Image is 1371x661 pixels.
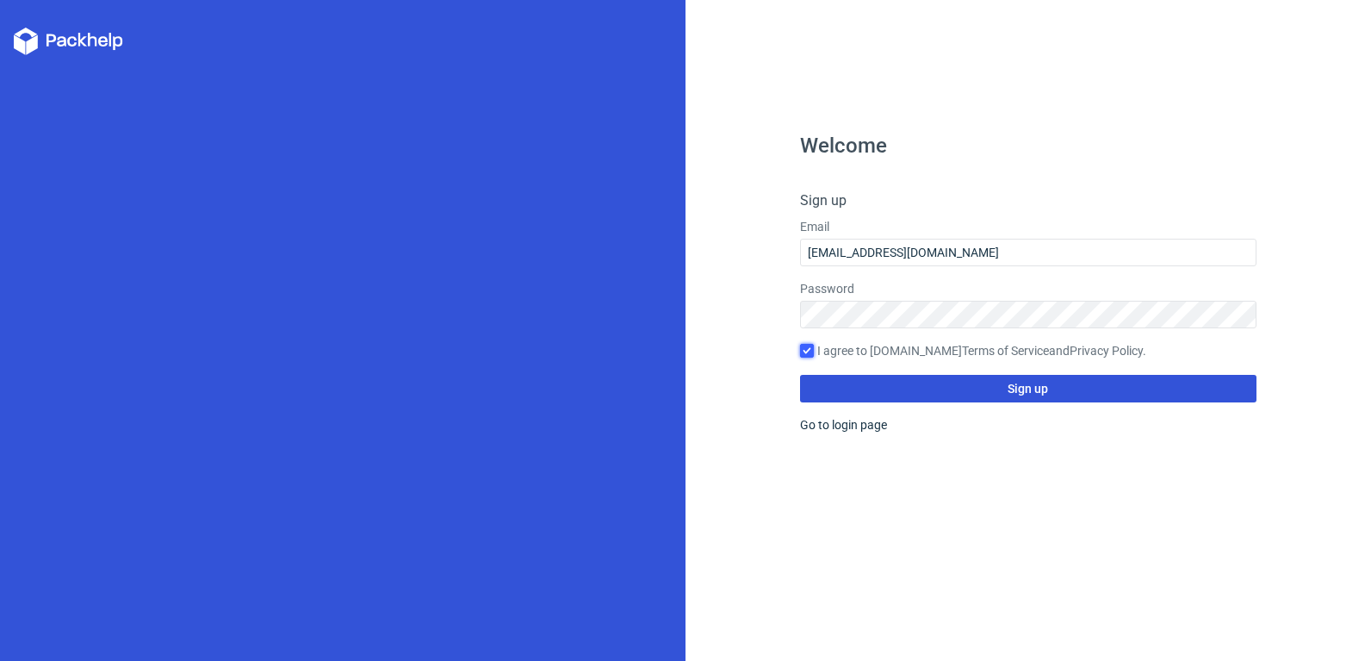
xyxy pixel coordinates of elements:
a: Terms of Service [962,344,1049,358]
label: Email [800,218,1257,235]
a: Go to login page [800,418,887,432]
label: I agree to [DOMAIN_NAME] and . [800,342,1257,361]
span: Sign up [1008,383,1048,395]
a: Privacy Policy [1070,344,1143,358]
h1: Welcome [800,135,1257,156]
h4: Sign up [800,190,1257,211]
button: Sign up [800,375,1257,402]
label: Password [800,280,1257,297]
